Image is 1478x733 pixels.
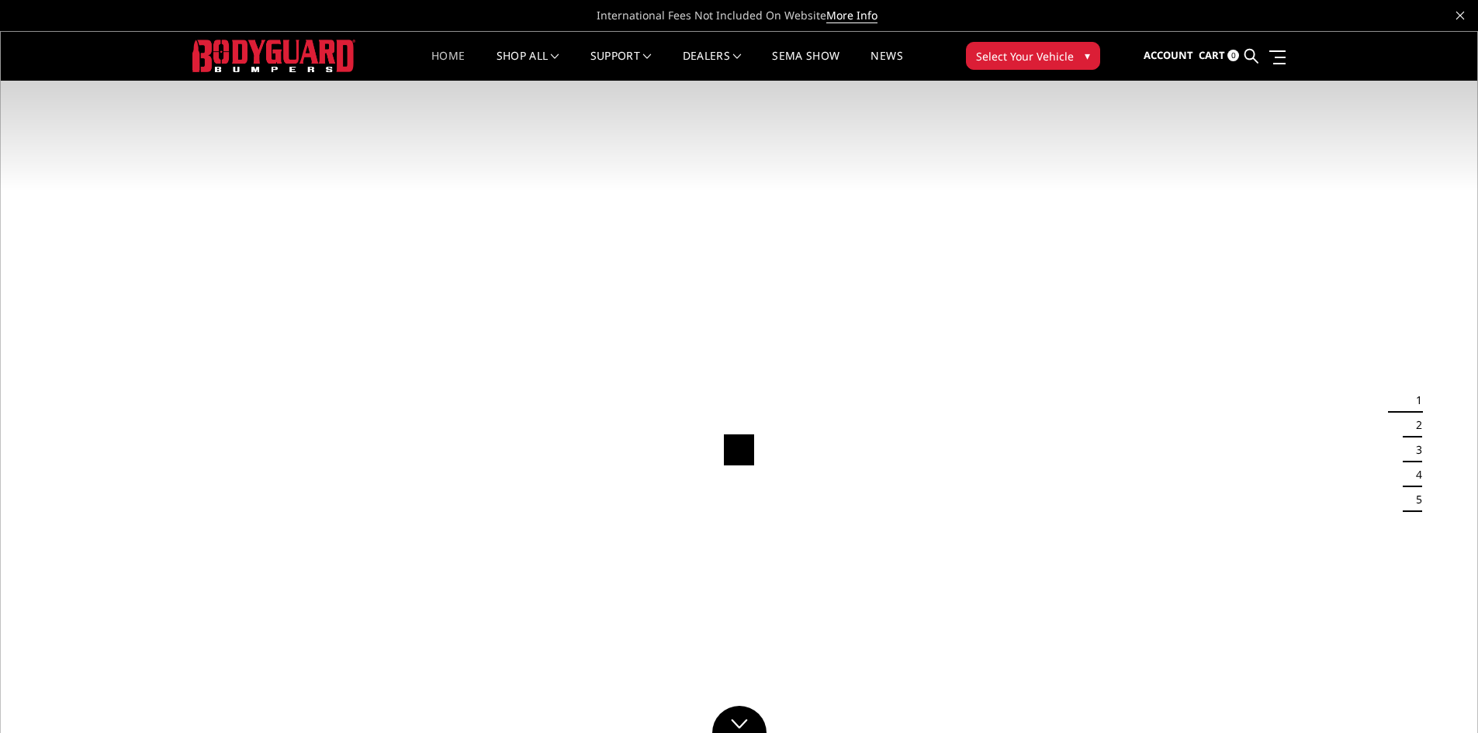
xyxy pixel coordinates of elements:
span: ▾ [1085,47,1090,64]
button: 5 of 5 [1407,487,1422,512]
button: 4 of 5 [1407,462,1422,487]
span: Account [1144,48,1193,62]
a: SEMA Show [772,50,839,81]
button: Select Your Vehicle [966,42,1100,70]
a: Click to Down [712,706,767,733]
button: 2 of 5 [1407,413,1422,437]
span: Select Your Vehicle [976,48,1074,64]
a: News [871,50,902,81]
a: Account [1144,35,1193,77]
a: Support [590,50,652,81]
button: 1 of 5 [1407,388,1422,413]
img: BODYGUARD BUMPERS [192,40,355,71]
span: Cart [1199,48,1225,62]
span: 0 [1227,50,1239,61]
a: Dealers [683,50,742,81]
button: 3 of 5 [1407,437,1422,462]
a: Home [431,50,465,81]
a: More Info [826,8,877,23]
a: Cart 0 [1199,35,1239,77]
a: shop all [497,50,559,81]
